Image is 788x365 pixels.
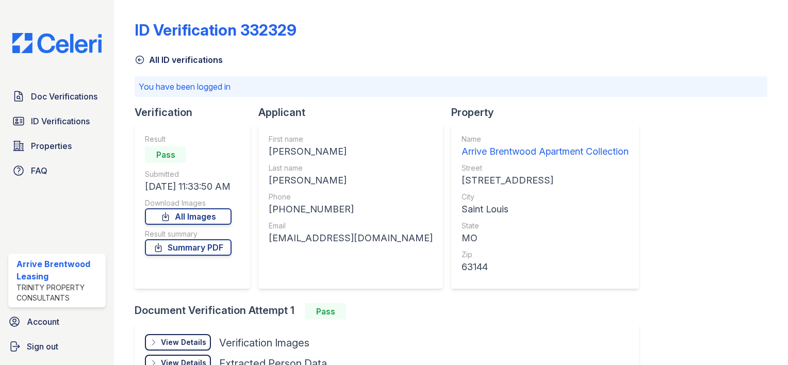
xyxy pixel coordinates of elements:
[462,134,629,159] a: Name Arrive Brentwood Apartment Collection
[462,250,629,260] div: Zip
[145,146,186,163] div: Pass
[31,164,47,177] span: FAQ
[305,303,346,320] div: Pass
[8,160,106,181] a: FAQ
[135,54,223,66] a: All ID verifications
[462,192,629,202] div: City
[269,134,433,144] div: First name
[462,134,629,144] div: Name
[145,198,232,208] div: Download Images
[8,111,106,131] a: ID Verifications
[269,144,433,159] div: [PERSON_NAME]
[145,179,232,194] div: [DATE] 11:33:50 AM
[145,134,232,144] div: Result
[8,86,106,107] a: Doc Verifications
[4,336,110,357] a: Sign out
[145,208,232,225] a: All Images
[139,80,763,93] p: You have been logged in
[462,221,629,231] div: State
[135,21,297,39] div: ID Verification 332329
[27,316,59,328] span: Account
[462,173,629,188] div: [STREET_ADDRESS]
[31,90,97,103] span: Doc Verifications
[145,229,232,239] div: Result summary
[31,140,72,152] span: Properties
[269,231,433,245] div: [EMAIL_ADDRESS][DOMAIN_NAME]
[269,221,433,231] div: Email
[451,105,647,120] div: Property
[17,283,102,303] div: Trinity Property Consultants
[161,337,206,347] div: View Details
[258,105,451,120] div: Applicant
[135,105,258,120] div: Verification
[27,340,58,353] span: Sign out
[145,169,232,179] div: Submitted
[135,303,647,320] div: Document Verification Attempt 1
[269,173,433,188] div: [PERSON_NAME]
[17,258,102,283] div: Arrive Brentwood Leasing
[269,163,433,173] div: Last name
[269,192,433,202] div: Phone
[219,336,309,350] div: Verification Images
[462,231,629,245] div: MO
[269,202,433,217] div: [PHONE_NUMBER]
[31,115,90,127] span: ID Verifications
[462,144,629,159] div: Arrive Brentwood Apartment Collection
[462,163,629,173] div: Street
[462,260,629,274] div: 63144
[8,136,106,156] a: Properties
[145,239,232,256] a: Summary PDF
[4,33,110,53] img: CE_Logo_Blue-a8612792a0a2168367f1c8372b55b34899dd931a85d93a1a3d3e32e68fde9ad4.png
[462,202,629,217] div: Saint Louis
[4,311,110,332] a: Account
